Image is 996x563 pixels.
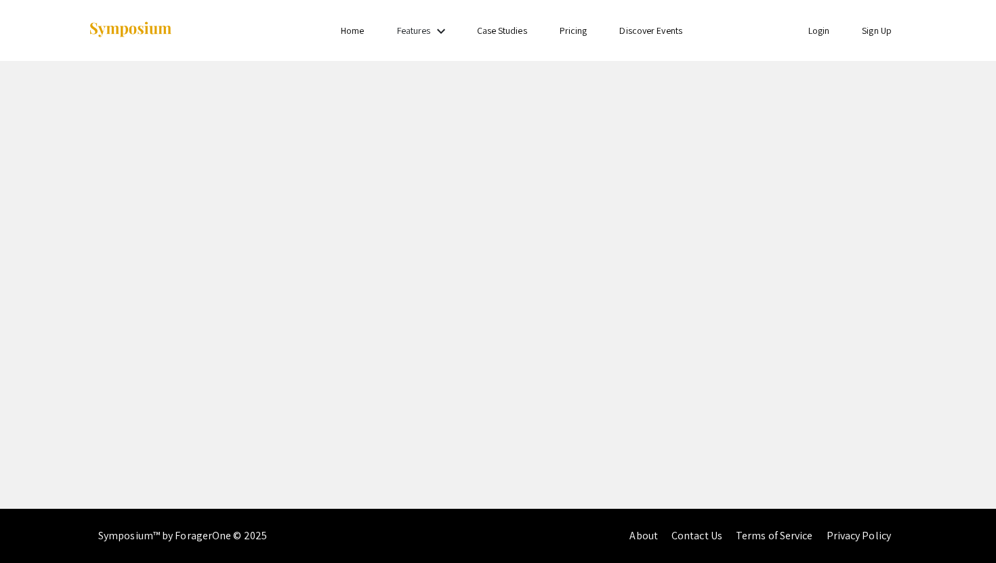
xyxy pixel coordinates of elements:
a: Features [397,24,431,37]
a: Discover Events [619,24,682,37]
a: Home [341,24,364,37]
a: Sign Up [862,24,892,37]
a: Contact Us [671,528,722,543]
a: Pricing [560,24,587,37]
a: Case Studies [477,24,527,37]
img: Symposium by ForagerOne [88,21,173,39]
a: Login [808,24,830,37]
mat-icon: Expand Features list [433,23,449,39]
div: Symposium™ by ForagerOne © 2025 [98,509,267,563]
a: Privacy Policy [827,528,891,543]
a: About [629,528,658,543]
a: Terms of Service [736,528,813,543]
